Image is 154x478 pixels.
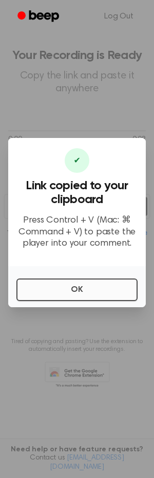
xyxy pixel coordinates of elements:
[94,4,144,29] a: Log Out
[10,7,68,27] a: Beep
[65,148,89,173] div: ✔
[16,278,138,301] button: OK
[16,179,138,207] h3: Link copied to your clipboard
[16,215,138,250] p: Press Control + V (Mac: ⌘ Command + V) to paste the player into your comment.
